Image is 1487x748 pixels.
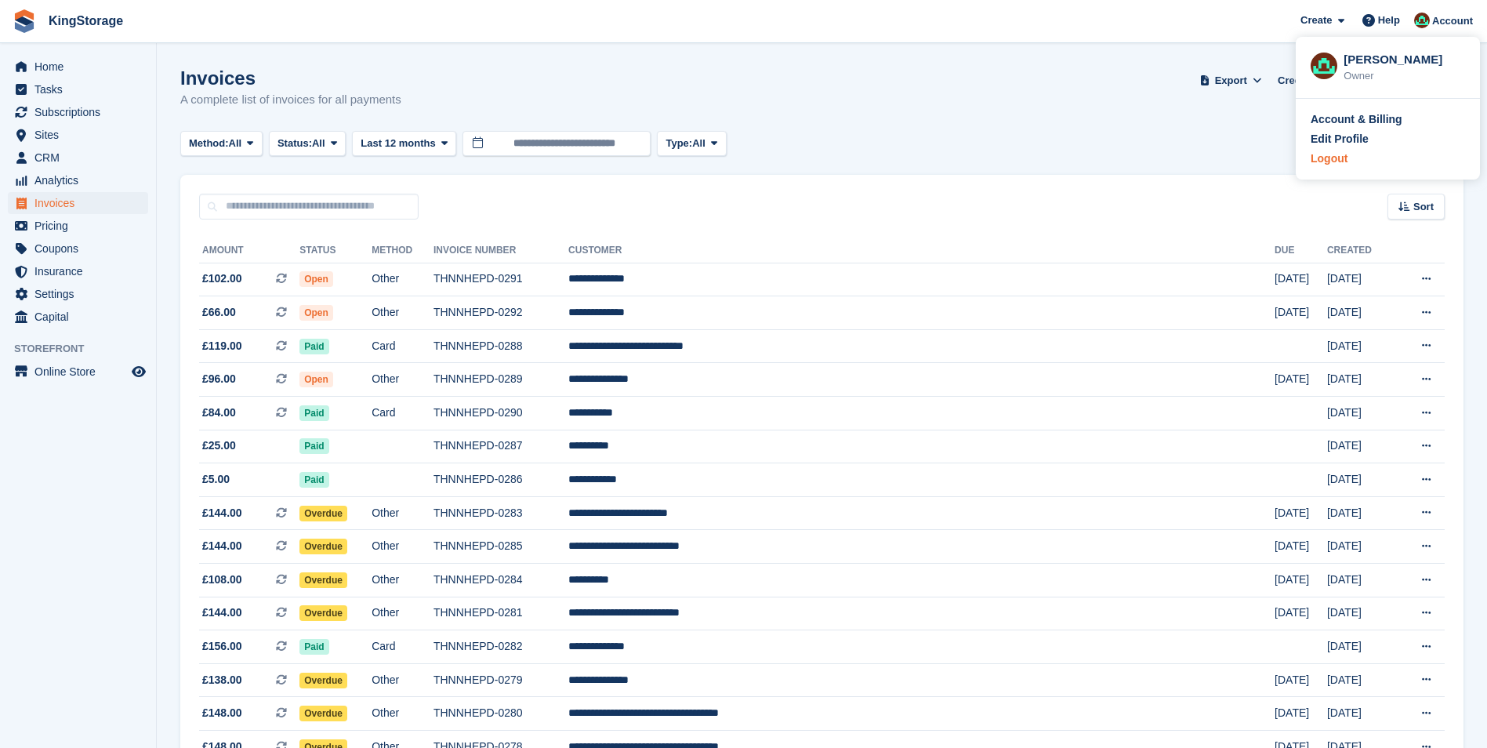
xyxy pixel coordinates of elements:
[34,169,129,191] span: Analytics
[199,238,299,263] th: Amount
[372,397,433,430] td: Card
[1311,131,1369,147] div: Edit Profile
[299,673,347,688] span: Overdue
[34,101,129,123] span: Subscriptions
[14,341,156,357] span: Storefront
[1344,68,1465,84] div: Owner
[361,136,435,151] span: Last 12 months
[1271,67,1344,93] a: Credit Notes
[180,131,263,157] button: Method: All
[202,572,242,588] span: £108.00
[1311,151,1347,167] div: Logout
[1344,51,1465,65] div: [PERSON_NAME]
[433,397,568,430] td: THNNHEPD-0290
[433,329,568,363] td: THNNHEPD-0288
[1311,53,1337,79] img: John King
[8,147,148,169] a: menu
[13,9,36,33] img: stora-icon-8386f47178a22dfd0bd8f6a31ec36ba5ce8667c1dd55bd0f319d3a0aa187defe.svg
[34,238,129,260] span: Coupons
[1275,238,1327,263] th: Due
[202,271,242,287] span: £102.00
[433,296,568,330] td: THNNHEPD-0292
[34,361,129,383] span: Online Store
[1275,496,1327,530] td: [DATE]
[1275,263,1327,296] td: [DATE]
[299,605,347,621] span: Overdue
[189,136,229,151] span: Method:
[299,639,328,655] span: Paid
[433,263,568,296] td: THNNHEPD-0291
[372,496,433,530] td: Other
[433,630,568,664] td: THNNHEPD-0282
[1215,73,1247,89] span: Export
[299,438,328,454] span: Paid
[202,638,242,655] span: £156.00
[8,101,148,123] a: menu
[202,605,242,621] span: £144.00
[1413,199,1434,215] span: Sort
[269,131,346,157] button: Status: All
[433,663,568,697] td: THNNHEPD-0279
[372,238,433,263] th: Method
[1275,363,1327,397] td: [DATE]
[299,305,333,321] span: Open
[299,372,333,387] span: Open
[34,192,129,214] span: Invoices
[8,192,148,214] a: menu
[1327,663,1395,697] td: [DATE]
[312,136,325,151] span: All
[299,572,347,588] span: Overdue
[1275,597,1327,630] td: [DATE]
[202,338,242,354] span: £119.00
[568,238,1275,263] th: Customer
[433,363,568,397] td: THNNHEPD-0289
[1311,111,1465,128] a: Account & Billing
[1275,296,1327,330] td: [DATE]
[8,169,148,191] a: menu
[1311,131,1465,147] a: Edit Profile
[34,56,129,78] span: Home
[8,306,148,328] a: menu
[372,296,433,330] td: Other
[372,530,433,564] td: Other
[372,329,433,363] td: Card
[8,124,148,146] a: menu
[1327,496,1395,530] td: [DATE]
[299,472,328,488] span: Paid
[1327,463,1395,497] td: [DATE]
[1300,13,1332,28] span: Create
[1327,263,1395,296] td: [DATE]
[299,539,347,554] span: Overdue
[433,238,568,263] th: Invoice Number
[202,705,242,721] span: £148.00
[372,263,433,296] td: Other
[433,430,568,463] td: THNNHEPD-0287
[372,564,433,597] td: Other
[1327,597,1395,630] td: [DATE]
[8,56,148,78] a: menu
[34,124,129,146] span: Sites
[433,463,568,497] td: THNNHEPD-0286
[433,530,568,564] td: THNNHEPD-0285
[299,405,328,421] span: Paid
[372,363,433,397] td: Other
[129,362,148,381] a: Preview store
[1275,564,1327,597] td: [DATE]
[34,283,129,305] span: Settings
[692,136,705,151] span: All
[1327,296,1395,330] td: [DATE]
[229,136,242,151] span: All
[1327,530,1395,564] td: [DATE]
[299,506,347,521] span: Overdue
[34,78,129,100] span: Tasks
[34,306,129,328] span: Capital
[34,215,129,237] span: Pricing
[202,471,230,488] span: £5.00
[299,706,347,721] span: Overdue
[372,697,433,731] td: Other
[657,131,726,157] button: Type: All
[202,505,242,521] span: £144.00
[34,147,129,169] span: CRM
[1196,67,1265,93] button: Export
[180,91,401,109] p: A complete list of invoices for all payments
